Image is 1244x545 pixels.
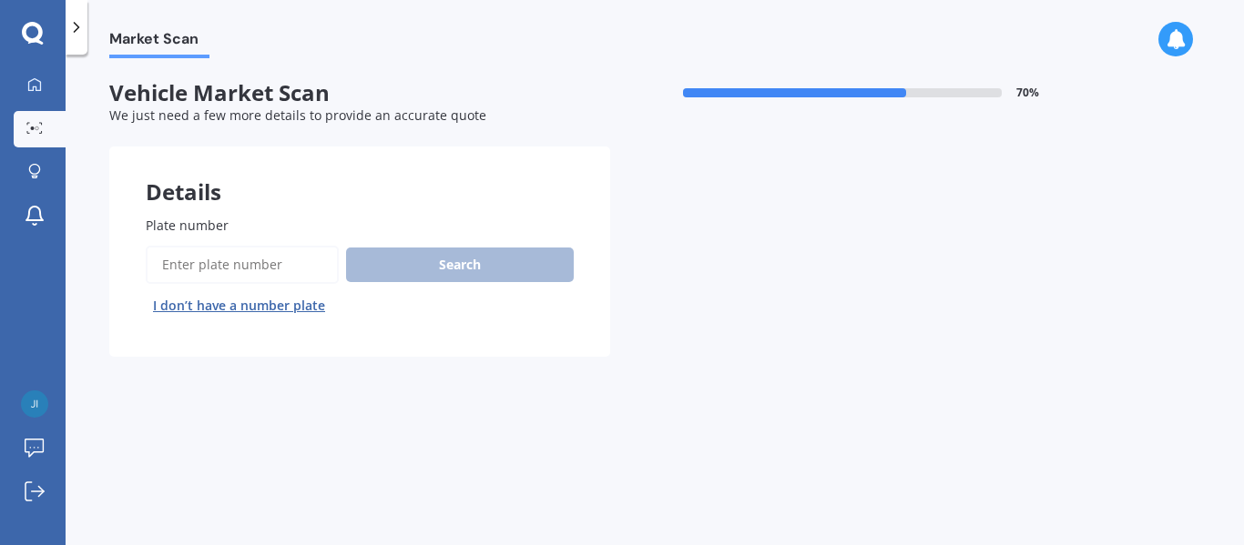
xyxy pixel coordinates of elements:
[146,291,332,320] button: I don’t have a number plate
[1016,86,1039,99] span: 70 %
[146,217,229,234] span: Plate number
[109,30,209,55] span: Market Scan
[109,146,610,201] div: Details
[146,246,339,284] input: Enter plate number
[109,106,486,124] span: We just need a few more details to provide an accurate quote
[21,390,48,418] img: 161576f2f3e3c00742f5ebf71089a2ef
[109,80,610,106] span: Vehicle Market Scan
